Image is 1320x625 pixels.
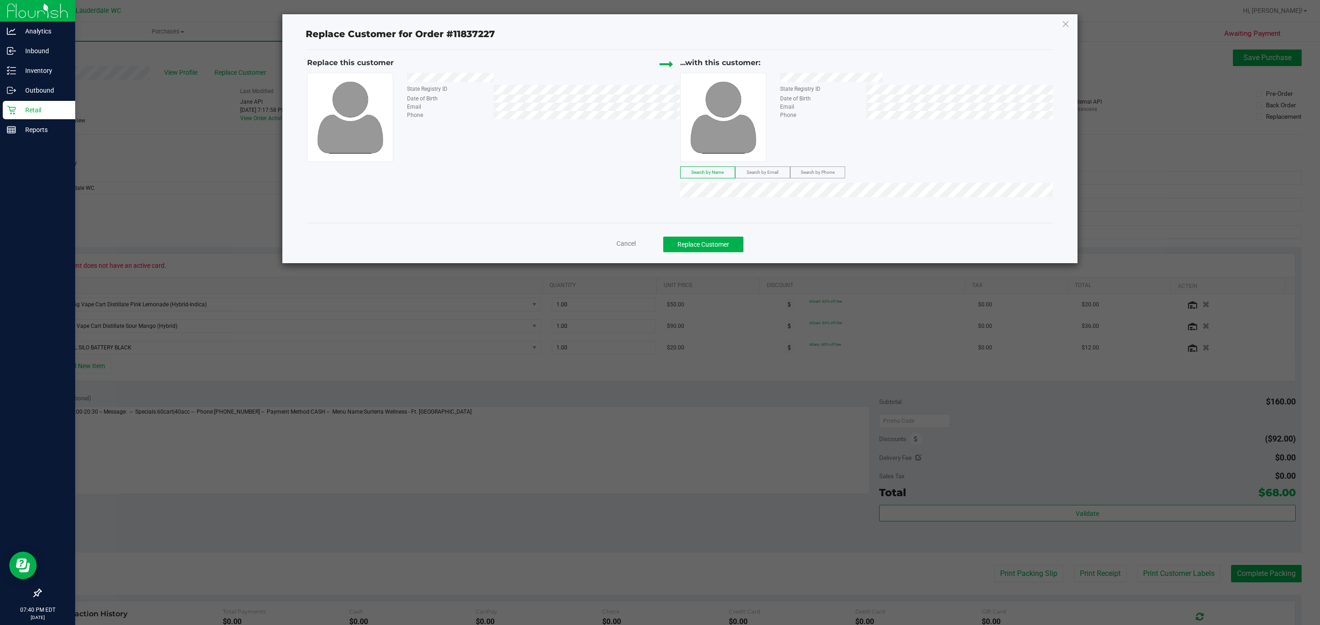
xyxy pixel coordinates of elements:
[773,94,866,103] div: Date of Birth
[400,94,493,103] div: Date of Birth
[773,103,866,111] div: Email
[747,170,778,175] span: Search by Email
[4,614,71,621] p: [DATE]
[400,111,493,119] div: Phone
[7,125,16,134] inline-svg: Reports
[680,58,760,67] span: ...with this customer:
[309,77,391,158] img: user-icon.png
[16,105,71,116] p: Retail
[7,86,16,95] inline-svg: Outbound
[16,85,71,96] p: Outbound
[773,85,866,93] div: State Registry ID
[9,552,37,579] iframe: Resource center
[16,26,71,37] p: Analytics
[7,66,16,75] inline-svg: Inventory
[616,240,636,247] span: Cancel
[691,170,724,175] span: Search by Name
[300,27,500,42] span: Replace Customer for Order #11837227
[773,111,866,119] div: Phone
[7,27,16,36] inline-svg: Analytics
[7,46,16,55] inline-svg: Inbound
[663,237,743,252] button: Replace Customer
[16,45,71,56] p: Inbound
[682,77,764,158] img: user-icon.png
[307,58,394,67] span: Replace this customer
[400,85,493,93] div: State Registry ID
[7,105,16,115] inline-svg: Retail
[16,65,71,76] p: Inventory
[16,124,71,135] p: Reports
[801,170,835,175] span: Search by Phone
[400,103,493,111] div: Email
[4,606,71,614] p: 07:40 PM EDT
